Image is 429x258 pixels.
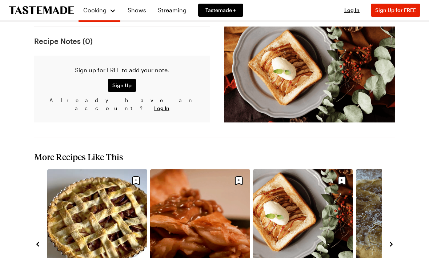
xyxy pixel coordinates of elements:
p: Already have an account? [40,96,204,112]
span: Tastemade + [205,7,236,14]
span: Sign Up [112,82,132,89]
button: Save recipe [129,174,143,188]
button: navigate to next item [388,239,395,248]
button: navigate to previous item [34,239,41,248]
button: Sign Up for FREE [371,4,420,17]
span: Log In [344,7,360,13]
button: Cooking [83,3,116,17]
h4: Recipe Notes ( 0 ) [34,37,210,45]
button: Log In [154,105,169,112]
a: To Tastemade Home Page [9,6,74,15]
h2: More Recipes Like This [34,152,395,162]
span: Cooking [83,7,107,13]
span: Sign Up for FREE [375,7,416,13]
p: Sign up for FREE to add your note. [40,66,204,74]
button: Save recipe [335,174,349,188]
img: Recipe image thumbnail [224,27,395,122]
button: Save recipe [232,174,246,188]
button: Log In [337,7,366,14]
a: Tastemade + [198,4,243,17]
button: Sign Up [108,79,136,92]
